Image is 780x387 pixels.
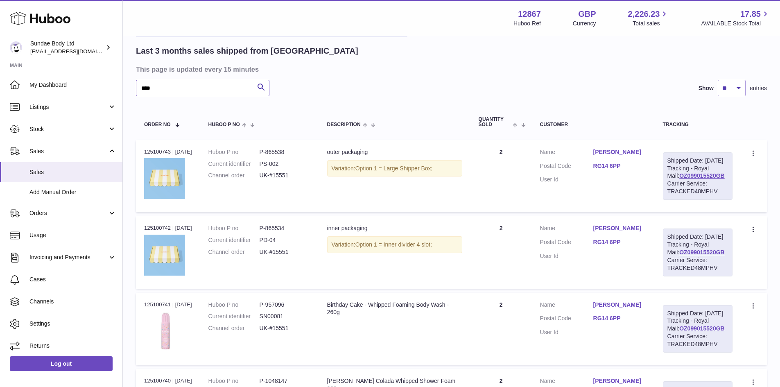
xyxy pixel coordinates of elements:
[667,333,728,348] div: Carrier Service: TRACKED48MPHV
[327,122,361,127] span: Description
[540,252,593,260] dt: User Id
[540,176,593,183] dt: User Id
[260,160,311,168] dd: PS-002
[208,172,260,179] dt: Channel order
[663,229,733,276] div: Tracking - Royal Mail:
[540,238,593,248] dt: Postal Code
[518,9,541,20] strong: 12867
[30,48,120,54] span: [EMAIL_ADDRESS][DOMAIN_NAME]
[144,158,185,199] img: SundaeShipper_16a6fc00-6edf-4928-86da-7e3aaa1396b4.jpg
[663,122,733,127] div: Tracking
[327,224,462,232] div: inner packaging
[628,9,669,27] a: 2,226.23 Total sales
[679,249,725,256] a: OZ099015520GB
[470,293,532,365] td: 2
[260,248,311,256] dd: UK-#15551
[327,236,462,253] div: Variation:
[144,235,185,276] img: SundaeShipper.jpg
[327,160,462,177] div: Variation:
[208,301,260,309] dt: Huboo P no
[144,122,171,127] span: Order No
[29,298,116,306] span: Channels
[29,81,116,89] span: My Dashboard
[260,312,311,320] dd: SN00081
[260,236,311,244] dd: PD-04
[540,328,593,336] dt: User Id
[593,315,647,322] a: RG14 6PP
[208,236,260,244] dt: Current identifier
[513,20,541,27] div: Huboo Ref
[29,168,116,176] span: Sales
[208,312,260,320] dt: Current identifier
[29,188,116,196] span: Add Manual Order
[260,301,311,309] dd: P-957096
[540,301,593,311] dt: Name
[540,377,593,387] dt: Name
[470,140,532,212] td: 2
[260,224,311,232] dd: P-865534
[144,224,192,232] div: 125100742 | [DATE]
[260,324,311,332] dd: UK-#15551
[208,224,260,232] dt: Huboo P no
[327,148,462,156] div: outer packaging
[10,356,113,371] a: Log out
[540,122,647,127] div: Customer
[208,160,260,168] dt: Current identifier
[29,276,116,283] span: Cases
[29,253,108,261] span: Invoicing and Payments
[699,84,714,92] label: Show
[667,256,728,272] div: Carrier Service: TRACKED48MPHV
[470,216,532,288] td: 2
[679,172,725,179] a: OZ099015520GB
[136,65,765,74] h3: This page is updated every 15 minutes
[578,9,596,20] strong: GBP
[30,40,104,55] div: Sundae Body Ltd
[29,209,108,217] span: Orders
[10,41,22,54] img: internalAdmin-12867@internal.huboo.com
[144,148,192,156] div: 125100743 | [DATE]
[479,117,511,127] span: Quantity Sold
[260,377,311,385] dd: P-1048147
[593,301,647,309] a: [PERSON_NAME]
[750,84,767,92] span: entries
[667,310,728,317] div: Shipped Date: [DATE]
[540,148,593,158] dt: Name
[144,311,185,352] img: 128671710437887.jpg
[593,238,647,246] a: RG14 6PP
[136,45,358,57] h2: Last 3 months sales shipped from [GEOGRAPHIC_DATA]
[208,377,260,385] dt: Huboo P no
[29,231,116,239] span: Usage
[29,342,116,350] span: Returns
[260,172,311,179] dd: UK-#15551
[208,148,260,156] dt: Huboo P no
[208,248,260,256] dt: Channel order
[593,148,647,156] a: [PERSON_NAME]
[593,224,647,232] a: [PERSON_NAME]
[740,9,761,20] span: 17.85
[633,20,669,27] span: Total sales
[29,147,108,155] span: Sales
[628,9,660,20] span: 2,226.23
[701,20,770,27] span: AVAILABLE Stock Total
[540,315,593,324] dt: Postal Code
[208,122,240,127] span: Huboo P no
[260,148,311,156] dd: P-865538
[29,103,108,111] span: Listings
[593,377,647,385] a: [PERSON_NAME]
[701,9,770,27] a: 17.85 AVAILABLE Stock Total
[667,233,728,241] div: Shipped Date: [DATE]
[29,125,108,133] span: Stock
[667,157,728,165] div: Shipped Date: [DATE]
[663,152,733,200] div: Tracking - Royal Mail:
[573,20,596,27] div: Currency
[679,325,725,332] a: OZ099015520GB
[667,180,728,195] div: Carrier Service: TRACKED48MPHV
[540,162,593,172] dt: Postal Code
[663,305,733,353] div: Tracking - Royal Mail:
[355,241,432,248] span: Option 1 = Inner divider 4 slot;
[327,301,462,317] div: Birthday Cake - Whipped Foaming Body Wash - 260g
[144,377,192,385] div: 125100740 | [DATE]
[355,165,433,172] span: Option 1 = Large Shipper Box;
[29,320,116,328] span: Settings
[208,324,260,332] dt: Channel order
